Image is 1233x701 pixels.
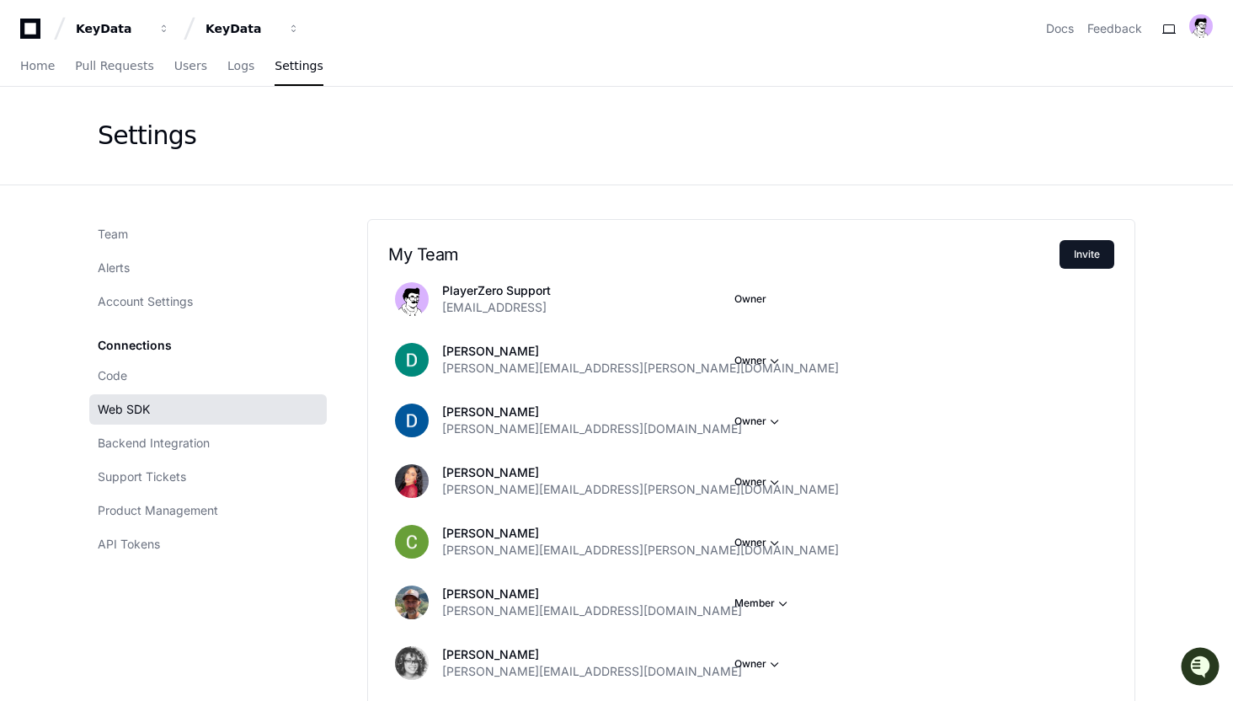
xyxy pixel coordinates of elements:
[174,61,207,71] span: Users
[17,67,307,94] div: Welcome
[20,47,55,86] a: Home
[286,131,307,151] button: Start new chat
[442,404,742,420] p: [PERSON_NAME]
[98,293,193,310] span: Account Settings
[442,481,839,498] span: [PERSON_NAME][EMAIL_ADDRESS][PERSON_NAME][DOMAIN_NAME]
[442,343,839,360] p: [PERSON_NAME]
[442,420,742,437] span: [PERSON_NAME][EMAIL_ADDRESS][DOMAIN_NAME]
[75,61,153,71] span: Pull Requests
[168,177,204,190] span: Pylon
[395,586,429,619] img: ACg8ocJ5xzVOTABYD89vhr58QOPnoISmPXouEFuBXVE3P9IbcWCWQ6c=s96-c
[734,656,783,672] button: Owner
[442,525,839,542] p: [PERSON_NAME]
[76,20,148,37] div: KeyData
[98,502,218,519] span: Product Management
[395,404,429,437] img: ACg8ocLaE6TVMrQLkR7FFxBd1s_xDHVOELASK8Us2G6t1j1JhNAjvA=s96-c
[442,282,551,299] p: PlayerZero Support
[174,47,207,86] a: Users
[98,401,150,418] span: Web SDK
[734,292,766,306] span: Owner
[395,646,429,680] img: ACg8ocIOYKLuHxMgxAKVF1-r8kDnkCUDpPhsNqwId8r3xR6y5g74v5A=s96-c
[275,61,323,71] span: Settings
[734,474,783,490] button: Owner
[89,495,327,526] a: Product Management
[98,367,127,384] span: Code
[1046,20,1074,37] a: Docs
[205,20,278,37] div: KeyData
[395,282,429,316] img: avatar
[89,361,327,391] a: Code
[57,142,244,156] div: We're offline, but we'll be back soon!
[89,394,327,425] a: Web SDK
[98,435,210,452] span: Backend Integration
[75,47,153,86] a: Pull Requests
[89,286,327,317] a: Account Settings
[98,226,128,243] span: Team
[442,646,742,663] p: [PERSON_NAME]
[388,244,1060,265] h2: My Team
[57,126,276,142] div: Start new chat
[89,529,327,559] a: API Tokens
[734,352,783,369] button: Owner
[69,13,177,44] button: KeyData
[442,464,839,481] p: [PERSON_NAME]
[20,61,55,71] span: Home
[98,536,160,553] span: API Tokens
[395,343,429,377] img: ACg8ocIv1hTECQto30UF_1qSYP2kKFLkzawXvl7gAivi8rl3MPNN=s96-c
[442,663,742,680] span: [PERSON_NAME][EMAIL_ADDRESS][DOMAIN_NAME]
[17,17,51,51] img: PlayerZero
[1087,20,1142,37] button: Feedback
[1060,240,1114,269] button: Invite
[89,253,327,283] a: Alerts
[395,525,429,559] img: ACg8ocIMhgArYgx6ZSQUNXU5thzs6UsPf9rb_9nFAWwzqr8JC4dkNA=s96-c
[98,120,196,151] div: Settings
[1179,645,1225,691] iframe: Open customer support
[442,360,839,377] span: [PERSON_NAME][EMAIL_ADDRESS][PERSON_NAME][DOMAIN_NAME]
[734,534,783,551] button: Owner
[98,260,130,276] span: Alerts
[227,47,254,86] a: Logs
[17,126,47,156] img: 1756235613930-3d25f9e4-fa56-45dd-b3ad-e072dfbd1548
[199,13,307,44] button: KeyData
[442,602,742,619] span: [PERSON_NAME][EMAIL_ADDRESS][DOMAIN_NAME]
[275,47,323,86] a: Settings
[119,176,204,190] a: Powered byPylon
[734,595,792,612] button: Member
[395,464,429,498] img: ACg8ocKet0vPXz9lSp14dS7hRSiZmuAbnmVWoHGQcAV4XUDWxXJWrq2G=s96-c
[1189,14,1213,38] img: avatar
[89,219,327,249] a: Team
[227,61,254,71] span: Logs
[98,468,186,485] span: Support Tickets
[442,542,839,559] span: [PERSON_NAME][EMAIL_ADDRESS][PERSON_NAME][DOMAIN_NAME]
[442,586,742,602] p: [PERSON_NAME]
[442,299,547,316] span: [EMAIL_ADDRESS]
[89,428,327,458] a: Backend Integration
[734,413,783,430] button: Owner
[89,462,327,492] a: Support Tickets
